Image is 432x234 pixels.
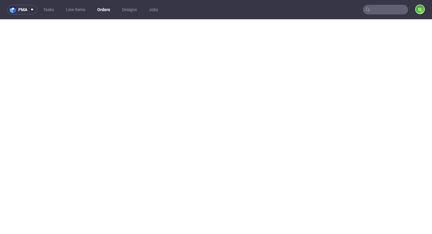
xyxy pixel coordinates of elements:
a: Tasks [40,5,58,14]
span: pma [18,8,27,12]
img: logo [10,6,18,13]
a: Line Items [62,5,89,14]
a: Designs [118,5,140,14]
figcaption: GL [416,5,424,14]
a: Orders [94,5,114,14]
button: pma [7,5,37,14]
a: Jobs [145,5,162,14]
